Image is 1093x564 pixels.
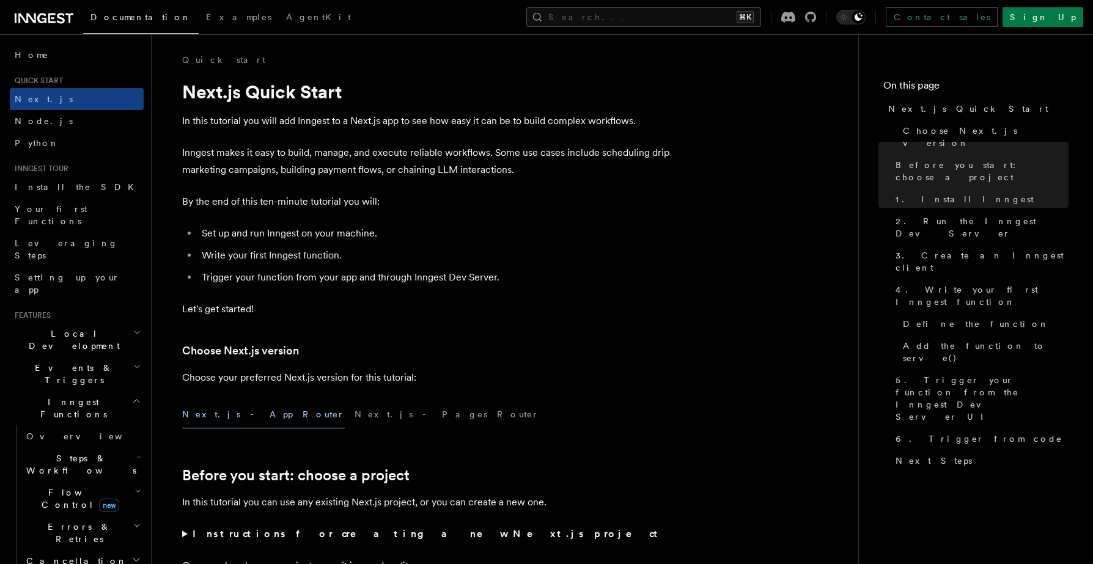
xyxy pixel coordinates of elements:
[206,12,271,22] span: Examples
[888,103,1048,115] span: Next.js Quick Start
[21,452,136,477] span: Steps & Workflows
[898,313,1069,335] a: Define the function
[891,279,1069,313] a: 4. Write your first Inngest function
[182,301,671,318] p: Let's get started!
[182,467,410,484] a: Before you start: choose a project
[10,88,144,110] a: Next.js
[182,494,671,511] p: In this tutorial you can use any existing Next.js project, or you can create a new one.
[182,81,671,103] h1: Next.js Quick Start
[891,210,1069,244] a: 2. Run the Inngest Dev Server
[15,238,118,260] span: Leveraging Steps
[896,455,972,467] span: Next Steps
[896,284,1069,308] span: 4. Write your first Inngest function
[182,144,671,178] p: Inngest makes it easy to build, manage, and execute reliable workflows. Some use cases include sc...
[903,340,1069,364] span: Add the function to serve()
[10,198,144,232] a: Your first Functions
[1003,7,1083,27] a: Sign Up
[10,232,144,266] a: Leveraging Steps
[896,374,1069,423] span: 5. Trigger your function from the Inngest Dev Server UI
[21,482,144,516] button: Flow Controlnew
[10,391,144,425] button: Inngest Functions
[182,112,671,130] p: In this tutorial you will add Inngest to a Next.js app to see how easy it can be to build complex...
[26,431,152,441] span: Overview
[15,116,73,126] span: Node.js
[883,78,1069,98] h4: On this page
[891,369,1069,428] a: 5. Trigger your function from the Inngest Dev Server UI
[198,225,671,242] li: Set up and run Inngest on your machine.
[10,357,144,391] button: Events & Triggers
[21,521,133,545] span: Errors & Retries
[21,447,144,482] button: Steps & Workflows
[90,12,191,22] span: Documentation
[10,266,144,301] a: Setting up your app
[15,94,73,104] span: Next.js
[15,204,87,226] span: Your first Functions
[199,4,279,33] a: Examples
[891,450,1069,472] a: Next Steps
[10,76,63,86] span: Quick start
[903,318,1049,330] span: Define the function
[182,526,671,543] summary: Instructions for creating a new Next.js project
[198,247,671,264] li: Write your first Inngest function.
[896,433,1062,445] span: 6. Trigger from code
[10,110,144,132] a: Node.js
[182,54,265,66] a: Quick start
[891,188,1069,210] a: 1. Install Inngest
[10,396,132,420] span: Inngest Functions
[898,120,1069,154] a: Choose Next.js version
[193,528,663,540] strong: Instructions for creating a new Next.js project
[896,193,1034,205] span: 1. Install Inngest
[891,244,1069,279] a: 3. Create an Inngest client
[10,362,133,386] span: Events & Triggers
[526,7,761,27] button: Search...⌘K
[896,249,1069,274] span: 3. Create an Inngest client
[10,132,144,154] a: Python
[891,154,1069,188] a: Before you start: choose a project
[15,273,120,295] span: Setting up your app
[182,401,345,428] button: Next.js - App Router
[182,369,671,386] p: Choose your preferred Next.js version for this tutorial:
[836,10,866,24] button: Toggle dark mode
[10,44,144,66] a: Home
[10,176,144,198] a: Install the SDK
[15,49,49,61] span: Home
[21,486,134,511] span: Flow Control
[286,12,351,22] span: AgentKit
[21,516,144,550] button: Errors & Retries
[198,269,671,286] li: Trigger your function from your app and through Inngest Dev Server.
[21,425,144,447] a: Overview
[15,182,141,192] span: Install the SDK
[891,428,1069,450] a: 6. Trigger from code
[83,4,199,34] a: Documentation
[355,401,539,428] button: Next.js - Pages Router
[10,323,144,357] button: Local Development
[15,138,59,148] span: Python
[10,310,51,320] span: Features
[737,11,754,23] kbd: ⌘K
[898,335,1069,369] a: Add the function to serve()
[99,499,119,512] span: new
[903,125,1069,149] span: Choose Next.js version
[896,159,1069,183] span: Before you start: choose a project
[182,342,299,359] a: Choose Next.js version
[279,4,358,33] a: AgentKit
[182,193,671,210] p: By the end of this ten-minute tutorial you will:
[10,164,68,174] span: Inngest tour
[896,215,1069,240] span: 2. Run the Inngest Dev Server
[883,98,1069,120] a: Next.js Quick Start
[886,7,998,27] a: Contact sales
[10,328,133,352] span: Local Development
